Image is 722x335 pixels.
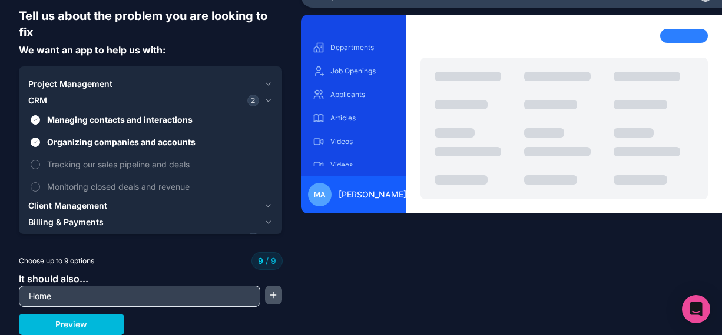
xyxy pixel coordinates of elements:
[19,314,124,335] button: Preview
[28,200,107,212] span: Client Management
[28,233,173,244] span: Enterprise Resource Planning (ERP)
[19,256,94,266] span: Choose up to 9 options
[31,138,40,147] button: Organizing companies and accounts
[339,189,406,200] span: [PERSON_NAME]
[28,230,273,247] button: Enterprise Resource Planning (ERP)1
[247,233,259,244] span: 1
[19,44,165,56] span: We want an app to help us with:
[28,95,47,106] span: CRM
[28,214,273,230] button: Billing & Payments
[330,43,395,52] p: Departments
[330,90,395,99] p: Applicants
[258,255,263,267] span: 9
[28,109,273,197] div: CRM2
[31,182,40,192] button: Monitoring closed deals and revenue
[31,160,40,169] button: Tracking our sales pipeline and deals
[310,38,397,166] div: scrollable content
[28,216,104,228] span: Billing & Payments
[47,113,270,126] span: Managing contacts and interactions
[28,92,273,109] button: CRM2
[47,180,270,193] span: Monitoring closed deals and revenue
[47,136,270,148] span: Organizing companies and accounts
[28,76,273,92] button: Project Management
[19,273,88,284] span: It should also...
[28,78,112,90] span: Project Management
[247,95,259,106] span: 2
[330,66,395,76] p: Job Openings
[682,295,710,323] div: Open Intercom Messenger
[330,113,395,123] p: Articles
[263,255,276,267] span: 9
[314,190,326,199] span: ma
[19,8,282,41] h6: Tell us about the problem you are looking to fix
[28,197,273,214] button: Client Management
[31,115,40,125] button: Managing contacts and interactions
[266,256,269,266] span: /
[47,158,270,170] span: Tracking our sales pipeline and deals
